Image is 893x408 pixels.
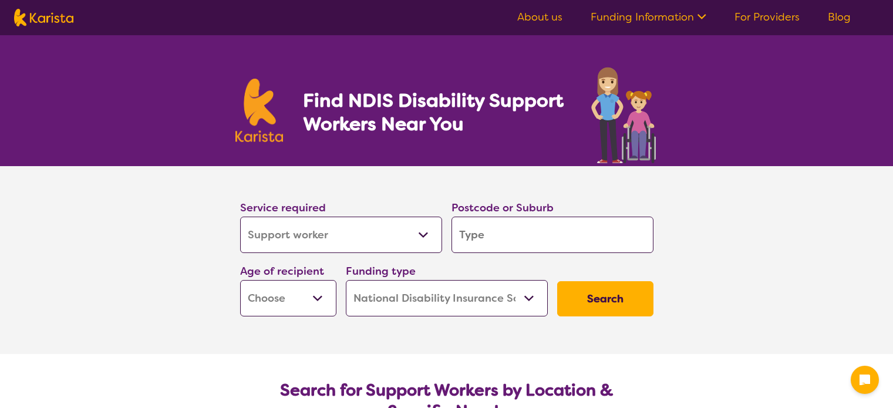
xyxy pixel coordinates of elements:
label: Postcode or Suburb [451,201,554,215]
label: Funding type [346,264,416,278]
label: Age of recipient [240,264,324,278]
img: Karista logo [235,79,284,142]
a: Funding Information [591,10,706,24]
a: Blog [828,10,851,24]
label: Service required [240,201,326,215]
button: Search [557,281,653,316]
img: Karista logo [14,9,73,26]
h1: Find NDIS Disability Support Workers Near You [303,89,565,136]
img: support-worker [590,63,658,166]
a: About us [517,10,562,24]
a: For Providers [734,10,800,24]
input: Type [451,217,653,253]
